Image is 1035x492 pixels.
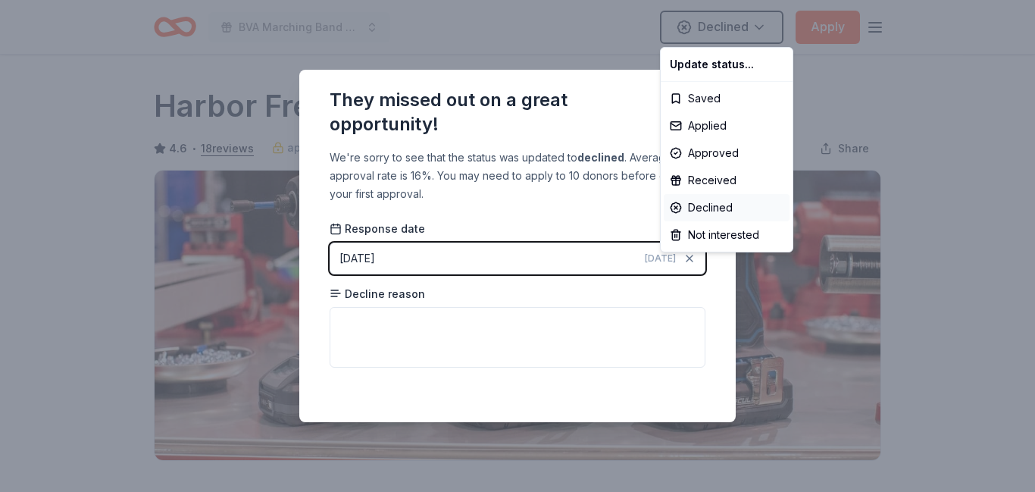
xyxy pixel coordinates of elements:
[239,18,360,36] span: BVA Marching Band Purse Bash
[664,167,790,194] div: Received
[664,85,790,112] div: Saved
[664,112,790,139] div: Applied
[664,221,790,249] div: Not interested
[664,139,790,167] div: Approved
[664,51,790,78] div: Update status...
[664,194,790,221] div: Declined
